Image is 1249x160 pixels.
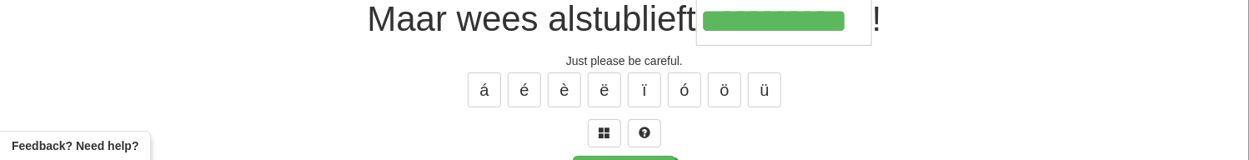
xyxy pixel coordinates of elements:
button: è [548,72,581,107]
button: ë [588,72,621,107]
div: Just please be careful. [149,52,1100,69]
button: ü [748,72,781,107]
button: á [468,72,501,107]
span: Open feedback widget [12,137,138,154]
button: é [508,72,541,107]
button: Single letter hint - you only get 1 per sentence and score half the points! alt+h [628,119,661,147]
button: ó [668,72,701,107]
button: ö [708,72,741,107]
button: Switch sentence to multiple choice alt+p [588,119,621,147]
button: ï [628,72,661,107]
